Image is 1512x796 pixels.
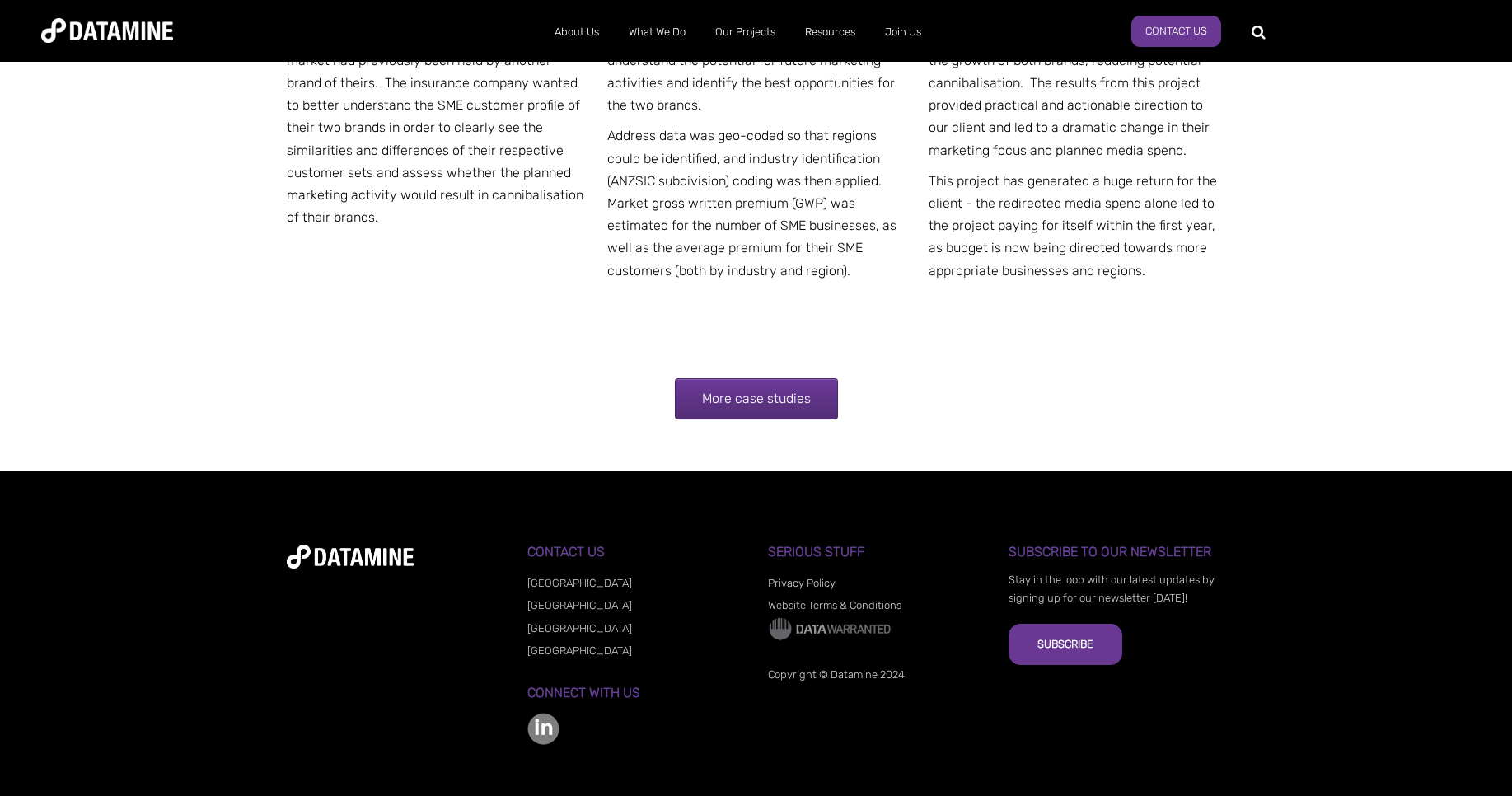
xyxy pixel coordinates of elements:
img: Data Warranted Logo [768,616,892,641]
a: [GEOGRAPHIC_DATA] [527,577,632,589]
h3: Serious Stuff [768,545,985,560]
p: Copyright © Datamine 2024 [768,666,985,684]
button: Subscribe [1009,624,1122,665]
a: What We Do [614,11,700,54]
img: linkedin-color [527,713,559,745]
a: [GEOGRAPHIC_DATA] [527,622,632,634]
a: Resources [790,11,870,54]
a: Contact Us [1131,16,1221,47]
p: This project has generated a huge return for the client - the redirected media spend alone led to... [929,170,1226,282]
p: Address data was geo-coded so that regions could be identified, and industry identification (ANZS... [607,124,905,281]
a: About Us [540,11,614,54]
p: Stay in the loop with our latest updates by signing up for our newsletter [DATE]! [1009,571,1225,607]
h3: Subscribe to our Newsletter [1009,545,1225,560]
a: [GEOGRAPHIC_DATA] [527,599,632,611]
img: datamine-logo-white [287,545,414,569]
h3: Connect with us [527,686,744,700]
a: Join Us [870,11,936,54]
a: More case studies [675,378,838,419]
h3: Contact Us [527,545,744,560]
a: Website Terms & Conditions [768,599,901,611]
a: Our Projects [700,11,790,54]
a: Privacy Policy [768,577,836,589]
img: Datamine [41,18,173,43]
a: [GEOGRAPHIC_DATA] [527,644,632,657]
